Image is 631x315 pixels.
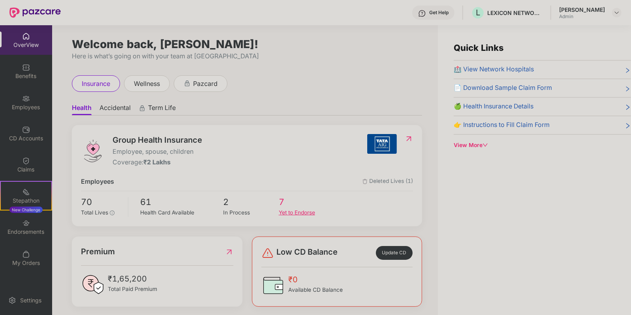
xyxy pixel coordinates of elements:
span: right [625,85,631,93]
span: Premium [81,246,115,258]
div: animation [139,104,146,112]
span: Health [72,104,92,115]
span: Total Paid Premium [108,285,157,294]
img: RedirectIcon [225,246,233,258]
span: 61 [140,195,223,209]
span: Quick Links [454,43,503,53]
div: [PERSON_NAME] [559,6,605,13]
img: svg+xml;base64,PHN2ZyBpZD0iTXlfT3JkZXJzIiBkYXRhLW5hbWU9Ik15IE9yZGVycyIgeG1sbnM9Imh0dHA6Ly93d3cudz... [22,250,30,258]
img: PaidPremiumIcon [81,273,105,296]
img: logo [81,139,105,163]
div: animation [184,80,191,87]
div: Settings [18,296,44,304]
span: info-circle [110,211,115,215]
span: Accidental [100,104,131,115]
span: ₹1,65,200 [108,273,157,285]
span: 📄 Download Sample Claim Form [454,83,552,93]
img: svg+xml;base64,PHN2ZyBpZD0iSG9tZSIgeG1sbnM9Imh0dHA6Ly93d3cudzMub3JnLzIwMDAvc3ZnIiB3aWR0aD0iMjAiIG... [22,32,30,40]
span: insurance [82,79,110,89]
img: svg+xml;base64,PHN2ZyBpZD0iSGVscC0zMngzMiIgeG1sbnM9Imh0dHA6Ly93d3cudzMub3JnLzIwMDAvc3ZnIiB3aWR0aD... [418,9,426,17]
img: RedirectIcon [405,135,413,143]
div: In Process [223,209,279,217]
img: New Pazcare Logo [9,7,61,18]
span: right [625,103,631,112]
span: Available CD Balance [288,286,343,294]
span: right [625,66,631,75]
div: New Challenge [9,207,43,213]
span: Deleted Lives (1) [362,177,413,187]
span: ₹0 [288,274,343,286]
span: pazcard [193,79,218,89]
img: CDBalanceIcon [261,274,285,297]
span: Employees [81,177,114,187]
div: Welcome back, [PERSON_NAME]! [72,41,422,47]
div: LEXICON NETWORKS INDIA PRIVATE LIMITED [487,9,543,17]
span: ₹2 Lakhs [143,158,171,166]
span: down [483,142,488,148]
span: 👉 Instructions to Fill Claim Form [454,120,550,130]
span: Group Health Insurance [113,134,202,146]
div: Health Card Available [140,209,223,217]
img: insurerIcon [367,134,397,154]
span: 7 [279,195,334,209]
div: Update CD [376,246,413,259]
span: right [625,122,631,130]
span: Employee, spouse, children [113,147,202,157]
span: L [476,8,480,17]
img: svg+xml;base64,PHN2ZyBpZD0iQmVuZWZpdHMiIHhtbG5zPSJodHRwOi8vd3d3LnczLm9yZy8yMDAwL3N2ZyIgd2lkdGg9Ij... [22,63,30,71]
span: 🍏 Health Insurance Details [454,102,533,112]
img: svg+xml;base64,PHN2ZyBpZD0iU2V0dGluZy0yMHgyMCIgeG1sbnM9Imh0dHA6Ly93d3cudzMub3JnLzIwMDAvc3ZnIiB3aW... [8,296,16,304]
img: svg+xml;base64,PHN2ZyBpZD0iQ2xhaW0iIHhtbG5zPSJodHRwOi8vd3d3LnczLm9yZy8yMDAwL3N2ZyIgd2lkdGg9IjIwIi... [22,157,30,165]
span: Term Life [148,104,176,115]
img: svg+xml;base64,PHN2ZyBpZD0iRW5kb3JzZW1lbnRzIiB4bWxucz0iaHR0cDovL3d3dy53My5vcmcvMjAwMC9zdmciIHdpZH... [22,219,30,227]
div: Admin [559,13,605,20]
div: Get Help [429,9,449,16]
div: Coverage: [113,158,202,168]
div: Stepathon [1,197,51,205]
img: deleteIcon [362,179,368,184]
span: Total Lives [81,209,108,216]
div: Yet to Endorse [279,209,334,217]
span: wellness [134,79,160,89]
div: View More [454,141,631,150]
span: 70 [81,195,122,209]
img: svg+xml;base64,PHN2ZyBpZD0iRHJvcGRvd24tMzJ4MzIiIHhtbG5zPSJodHRwOi8vd3d3LnczLm9yZy8yMDAwL3N2ZyIgd2... [614,9,620,16]
img: svg+xml;base64,PHN2ZyBpZD0iRGFuZ2VyLTMyeDMyIiB4bWxucz0iaHR0cDovL3d3dy53My5vcmcvMjAwMC9zdmciIHdpZH... [261,247,274,259]
img: svg+xml;base64,PHN2ZyB4bWxucz0iaHR0cDovL3d3dy53My5vcmcvMjAwMC9zdmciIHdpZHRoPSIyMSIgaGVpZ2h0PSIyMC... [22,188,30,196]
span: 2 [223,195,279,209]
img: svg+xml;base64,PHN2ZyBpZD0iRW1wbG95ZWVzIiB4bWxucz0iaHR0cDovL3d3dy53My5vcmcvMjAwMC9zdmciIHdpZHRoPS... [22,95,30,103]
span: Low CD Balance [276,246,338,259]
span: 🏥 View Network Hospitals [454,65,534,75]
div: Here is what’s going on with your team at [GEOGRAPHIC_DATA] [72,51,422,61]
img: svg+xml;base64,PHN2ZyBpZD0iQ0RfQWNjb3VudHMiIGRhdGEtbmFtZT0iQ0QgQWNjb3VudHMiIHhtbG5zPSJodHRwOi8vd3... [22,126,30,134]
